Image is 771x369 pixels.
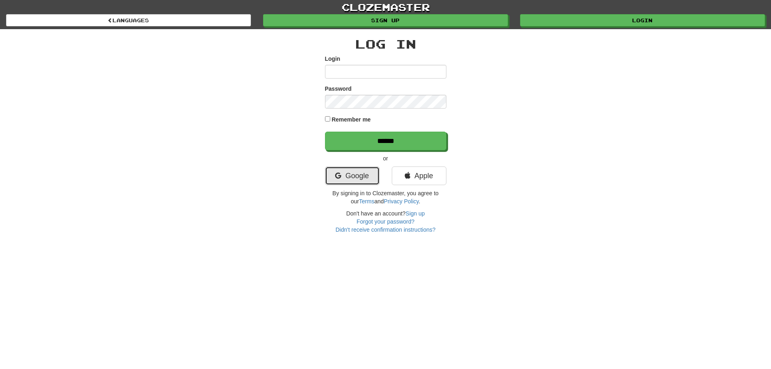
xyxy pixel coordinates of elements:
label: Remember me [331,115,371,124]
a: Sign up [406,210,425,217]
p: or [325,154,446,162]
a: Didn't receive confirmation instructions? [336,226,435,233]
label: Password [325,85,352,93]
a: Apple [392,166,446,185]
a: Terms [359,198,374,205]
a: Sign up [263,14,508,26]
div: Don't have an account? [325,209,446,234]
a: Languages [6,14,251,26]
label: Login [325,55,340,63]
a: Privacy Policy [384,198,418,205]
a: Forgot your password? [357,218,414,225]
a: Google [325,166,380,185]
a: Login [520,14,765,26]
h2: Log In [325,37,446,51]
p: By signing in to Clozemaster, you agree to our and . [325,189,446,205]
